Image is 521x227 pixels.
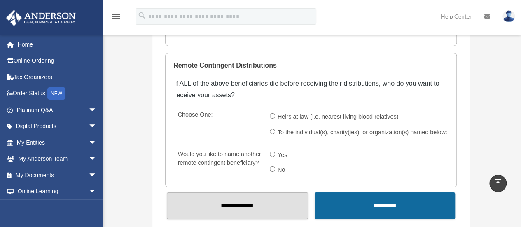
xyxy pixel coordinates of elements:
a: My Anderson Teamarrow_drop_down [6,151,109,167]
span: arrow_drop_down [89,183,105,200]
span: arrow_drop_down [89,102,105,119]
a: vertical_align_top [489,175,507,192]
a: Online Ordering [6,53,109,69]
legend: Remote Contingent Distributions [173,53,449,78]
label: Yes [275,149,291,162]
span: arrow_drop_down [89,134,105,151]
img: Anderson Advisors Platinum Portal [4,10,78,26]
a: My Entitiesarrow_drop_down [6,134,109,151]
a: Digital Productsarrow_drop_down [6,118,109,135]
i: search [138,11,147,20]
a: My Documentsarrow_drop_down [6,167,109,183]
label: To the individual(s), charity(ies), or organization(s) named below: [275,126,451,139]
label: Heirs at law (i.e. nearest living blood relatives) [275,110,402,124]
a: Home [6,36,109,53]
a: Tax Organizers [6,69,109,85]
a: Order StatusNEW [6,85,109,102]
span: arrow_drop_down [89,118,105,135]
img: User Pic [502,10,515,22]
a: menu [111,14,121,21]
label: Choose One: [174,109,263,140]
span: arrow_drop_down [89,151,105,168]
label: Would you like to name another remote contingent beneficiary? [174,149,263,178]
div: NEW [47,87,65,100]
label: No [275,164,289,177]
i: menu [111,12,121,21]
a: Platinum Q&Aarrow_drop_down [6,102,109,118]
i: vertical_align_top [493,178,503,188]
span: arrow_drop_down [89,167,105,184]
a: Online Learningarrow_drop_down [6,183,109,200]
